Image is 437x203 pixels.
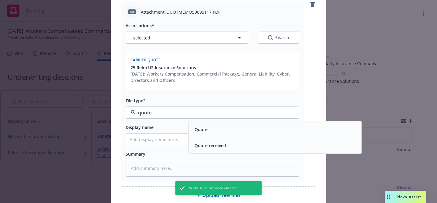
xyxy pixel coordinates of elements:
[195,126,208,133] button: Quote
[397,194,421,199] span: Nova Assist
[189,185,236,191] span: Submission response created
[126,134,299,145] input: Add display name here...
[385,191,392,203] div: Drag to move
[195,142,226,149] button: Quote received
[385,191,426,203] button: Nova Assist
